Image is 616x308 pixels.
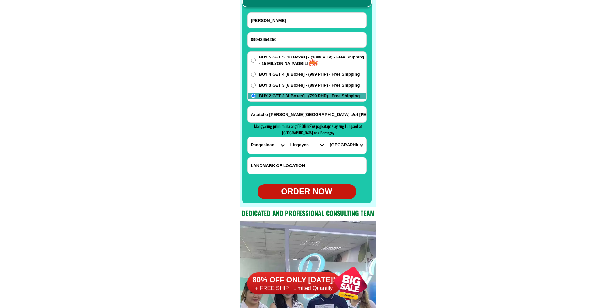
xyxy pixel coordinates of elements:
span: BUY 3 GET 3 [6 Boxes] - (899 PHP) - Free Shipping [259,82,360,89]
input: BUY 5 GET 5 [10 Boxes] - (1099 PHP) - Free Shipping - 15 MILYON NA PAGBILI [251,58,256,63]
h6: + FREE SHIP | Limited Quantily [247,285,341,292]
input: BUY 3 GET 3 [6 Boxes] - (899 PHP) - Free Shipping [251,83,256,88]
input: Input address [248,106,366,122]
select: Select commune [327,137,366,154]
span: BUY 5 GET 5 [10 Boxes] - (1099 PHP) - Free Shipping - 15 MILYON NA PAGBILI [259,54,366,67]
span: BUY 2 GET 2 [4 Boxes] - (799 PHP) - Free Shipping [259,93,360,99]
h6: 80% OFF ONLY [DATE]! [247,275,341,285]
input: BUY 4 GET 4 [8 Boxes] - (999 PHP) - Free Shipping [251,72,256,77]
select: Select province [248,137,287,154]
span: BUY 4 GET 4 [8 Boxes] - (999 PHP) - Free Shipping [259,71,360,78]
h2: Dedicated and professional consulting team [240,208,376,218]
input: Input LANDMARKOFLOCATION [248,157,366,174]
div: ORDER NOW [258,186,356,198]
input: Input phone_number [248,32,366,47]
input: Input full_name [248,13,366,28]
span: Mangyaring piliin muna ang PROBINSYA pagkatapos ay ang Lungsod at [GEOGRAPHIC_DATA] ang Barangay [254,123,362,136]
select: Select district [287,137,327,154]
input: BUY 2 GET 2 [4 Boxes] - (799 PHP) - Free Shipping [251,93,256,98]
